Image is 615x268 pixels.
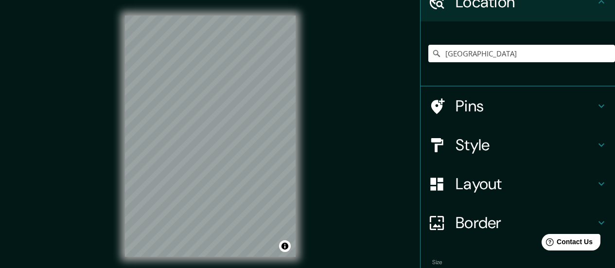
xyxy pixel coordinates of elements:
[528,230,604,257] iframe: Help widget launcher
[456,213,596,232] h4: Border
[421,164,615,203] div: Layout
[125,16,296,257] canvas: Map
[456,174,596,194] h4: Layout
[421,125,615,164] div: Style
[421,203,615,242] div: Border
[421,87,615,125] div: Pins
[456,96,596,116] h4: Pins
[279,240,291,252] button: Toggle attribution
[432,258,442,267] label: Size
[456,135,596,155] h4: Style
[428,45,615,62] input: Pick your city or area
